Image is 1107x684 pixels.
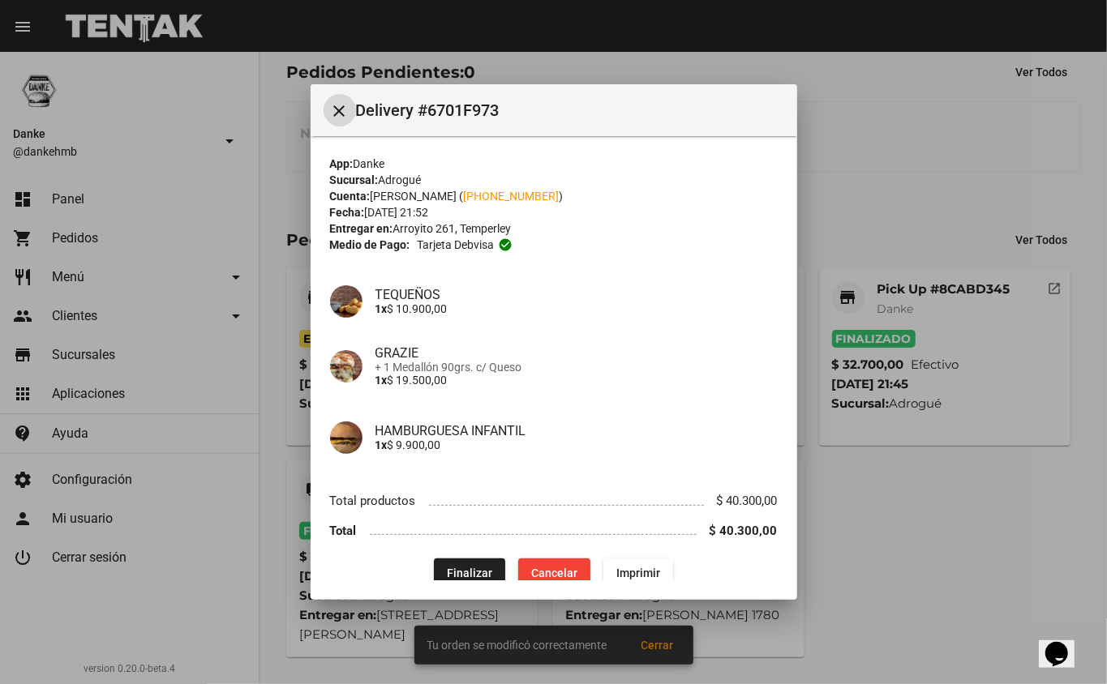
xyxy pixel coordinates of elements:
[375,345,778,361] h4: GRAZIE
[330,222,393,235] strong: Entregar en:
[330,486,778,516] li: Total productos $ 40.300,00
[375,438,778,451] p: $ 9.900,00
[330,515,778,545] li: Total $ 40.300,00
[330,172,778,188] div: Adrogué
[330,350,363,383] img: 38231b67-3d95-44ab-94d1-b5e6824bbf5e.png
[330,237,410,253] strong: Medio de Pago:
[330,421,363,454] img: 6f108d35-abce-41c7-ad10-fa0d8b27152e.png
[330,206,365,219] strong: Fecha:
[434,558,505,588] button: Finalizar
[330,285,363,318] img: 7dc5a339-0a40-4abb-8fd4-86d69fedae7a.jpg
[1039,619,1091,668] iframe: chat widget
[464,190,560,203] a: [PHONE_NUMBER]
[330,220,778,237] div: Arroyito 261, Temperley
[330,173,379,186] strong: Sucursal:
[518,558,590,588] button: Cancelar
[330,188,778,204] div: [PERSON_NAME] ( )
[375,302,778,315] p: $ 10.900,00
[330,204,778,220] div: [DATE] 21:52
[375,361,778,374] span: + 1 Medallón 90grs. c/ Queso
[324,94,356,126] button: Cerrar
[375,423,778,438] h4: HAMBURGUESA INFANTIL
[330,157,354,170] strong: App:
[375,287,778,302] h4: TEQUEÑOS
[498,237,513,252] mat-icon: check_circle
[375,374,778,387] p: $ 19.500,00
[375,302,388,315] b: 1x
[417,237,494,253] span: Tarjeta debvisa
[531,566,577,579] span: Cancelar
[447,566,492,579] span: Finalizar
[375,438,388,451] b: 1x
[330,156,778,172] div: Danke
[375,374,388,387] b: 1x
[330,101,350,121] mat-icon: Cerrar
[603,558,673,588] button: Imprimir
[330,190,371,203] strong: Cuenta:
[356,97,784,123] span: Delivery #6701F973
[616,566,660,579] span: Imprimir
